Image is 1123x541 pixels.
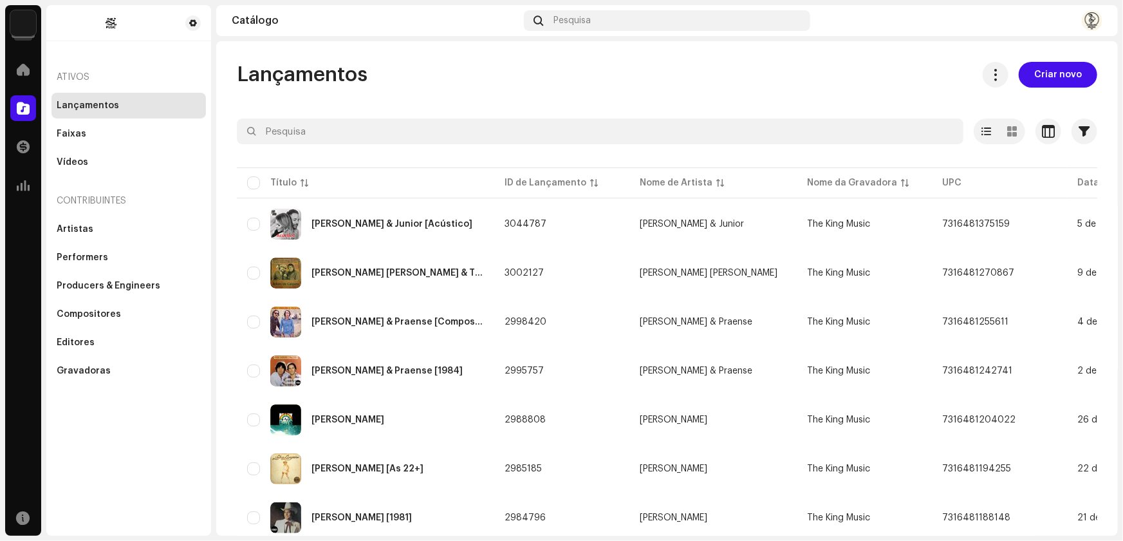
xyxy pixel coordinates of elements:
[505,415,546,424] span: 2988808
[505,220,546,229] span: 3044787
[270,502,301,533] img: 0734b10c-f2b6-4b76-9c4b-94b0e516e19e
[51,121,206,147] re-m-nav-item: Faixas
[640,176,712,189] div: Nome de Artista
[51,216,206,242] re-m-nav-item: Artistas
[942,415,1016,424] span: 7316481204022
[942,366,1012,375] span: 7316481242741
[554,15,591,26] span: Pesquisa
[57,129,86,139] div: Faixas
[57,224,93,234] div: Artistas
[505,464,542,473] span: 2985185
[270,307,301,337] img: a098a72d-d2cf-4082-96e5-45f28f7551cc
[505,513,546,522] span: 2984796
[640,366,752,375] div: [PERSON_NAME] & Praense
[57,337,95,348] div: Editores
[640,464,786,473] span: Nalva Aguiar
[311,366,463,375] div: Peão Carreiro & Praense [1984]
[237,62,367,88] span: Lançamentos
[232,15,519,26] div: Catálogo
[51,93,206,119] re-m-nav-item: Lançamentos
[505,269,544,278] span: 3002127
[311,513,412,522] div: Marcelo Costa [1981]
[311,318,484,327] div: Peão Carreiro & Praense [Compositores em Dueto]
[640,318,752,327] div: [PERSON_NAME] & Praense
[505,366,544,375] span: 2995757
[807,415,870,424] span: The King Music
[1034,62,1082,88] span: Criar novo
[57,100,119,111] div: Lançamentos
[51,149,206,175] re-m-nav-item: Vídeos
[311,464,423,473] div: Nalva Aguiar [As 22+]
[270,356,301,386] img: 4744efe5-bd95-4f87-9810-613fbdeaa38b
[1019,62,1097,88] button: Criar novo
[51,185,206,216] re-a-nav-header: Contribuintes
[942,464,1011,473] span: 7316481194255
[807,513,870,522] span: The King Music
[270,209,301,240] img: 702773ed-e98d-49ee-b1c4-5da8933ff4a3
[311,220,472,229] div: Sandy & Junior [Acústico]
[10,10,36,36] img: c86870aa-2232-4ba3-9b41-08f587110171
[807,366,870,375] span: The King Music
[640,513,786,522] span: Marcelo Costa
[57,157,88,167] div: Vídeos
[237,119,963,144] input: Pesquisa
[51,301,206,327] re-m-nav-item: Compositores
[51,245,206,270] re-m-nav-item: Performers
[640,220,744,229] div: [PERSON_NAME] & Junior
[51,62,206,93] re-a-nav-header: Ativos
[640,366,786,375] span: Peão Carreiro & Praense
[57,281,160,291] div: Producers & Engineers
[942,318,1008,327] span: 7316481255611
[270,176,297,189] div: Título
[942,269,1014,278] span: 7316481270867
[942,513,1010,522] span: 7316481188148
[311,415,384,424] div: Mark Davis
[640,220,786,229] span: Sandy & Junior
[640,269,777,278] div: [PERSON_NAME] [PERSON_NAME]
[807,464,870,473] span: The King Music
[640,269,786,278] span: Jackson Antunes
[640,464,707,473] div: [PERSON_NAME]
[57,366,111,376] div: Gravadoras
[942,220,1010,229] span: 7316481375159
[51,330,206,356] re-m-nav-item: Editores
[807,220,870,229] span: The King Music
[51,358,206,384] re-m-nav-item: Gravadoras
[270,404,301,435] img: d3e1c48e-c1e7-4878-bbd6-11e46f9537ae
[1082,10,1102,31] img: 9209a818-ae4a-4b6b-ac49-10dab2ebe703
[505,176,586,189] div: ID de Lançamento
[505,318,546,327] span: 2998420
[57,15,165,31] img: f599b786-36f7-43ff-9e93-dc84791a6e00
[57,309,121,319] div: Compositores
[807,269,870,278] span: The King Music
[270,453,301,484] img: e9d9def3-bdf8-4ccb-9942-fc8660ab0e05
[640,415,707,424] div: [PERSON_NAME]
[640,318,786,327] span: Peão Carreiro & Praense
[640,415,786,424] span: Mark Davis
[640,513,707,522] div: [PERSON_NAME]
[311,269,484,278] div: Jackson Antunes & Tião do Carro [Jeitão de Caipira]
[807,318,870,327] span: The King Music
[57,252,108,263] div: Performers
[51,273,206,299] re-m-nav-item: Producers & Engineers
[807,176,897,189] div: Nome da Gravadora
[270,258,301,289] img: e14a53f2-db85-42c2-96b4-e87dc8a8ac2c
